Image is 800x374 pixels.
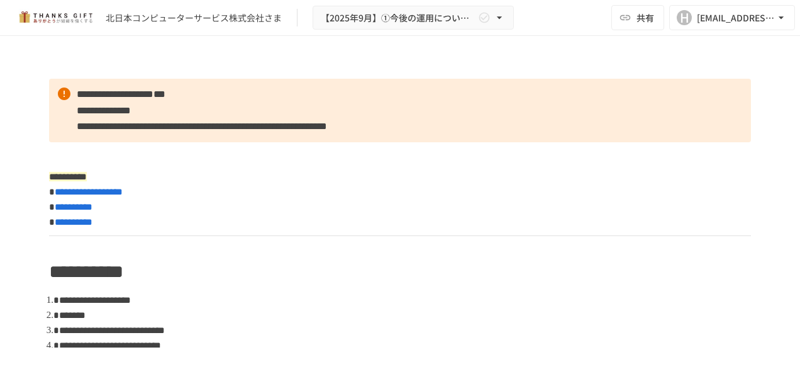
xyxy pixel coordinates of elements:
div: 北日本コンピューターサービス株式会社さま [106,11,282,25]
span: 【2025年9月】①今後の運用についてのご案内/THANKS GIFTキックオフMTG [321,10,475,26]
div: [EMAIL_ADDRESS][DOMAIN_NAME] [697,10,775,26]
span: 共有 [636,11,654,25]
button: 【2025年9月】①今後の運用についてのご案内/THANKS GIFTキックオフMTG [313,6,514,30]
div: H [677,10,692,25]
button: 共有 [611,5,664,30]
button: H[EMAIL_ADDRESS][DOMAIN_NAME] [669,5,795,30]
img: mMP1OxWUAhQbsRWCurg7vIHe5HqDpP7qZo7fRoNLXQh [15,8,96,28]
